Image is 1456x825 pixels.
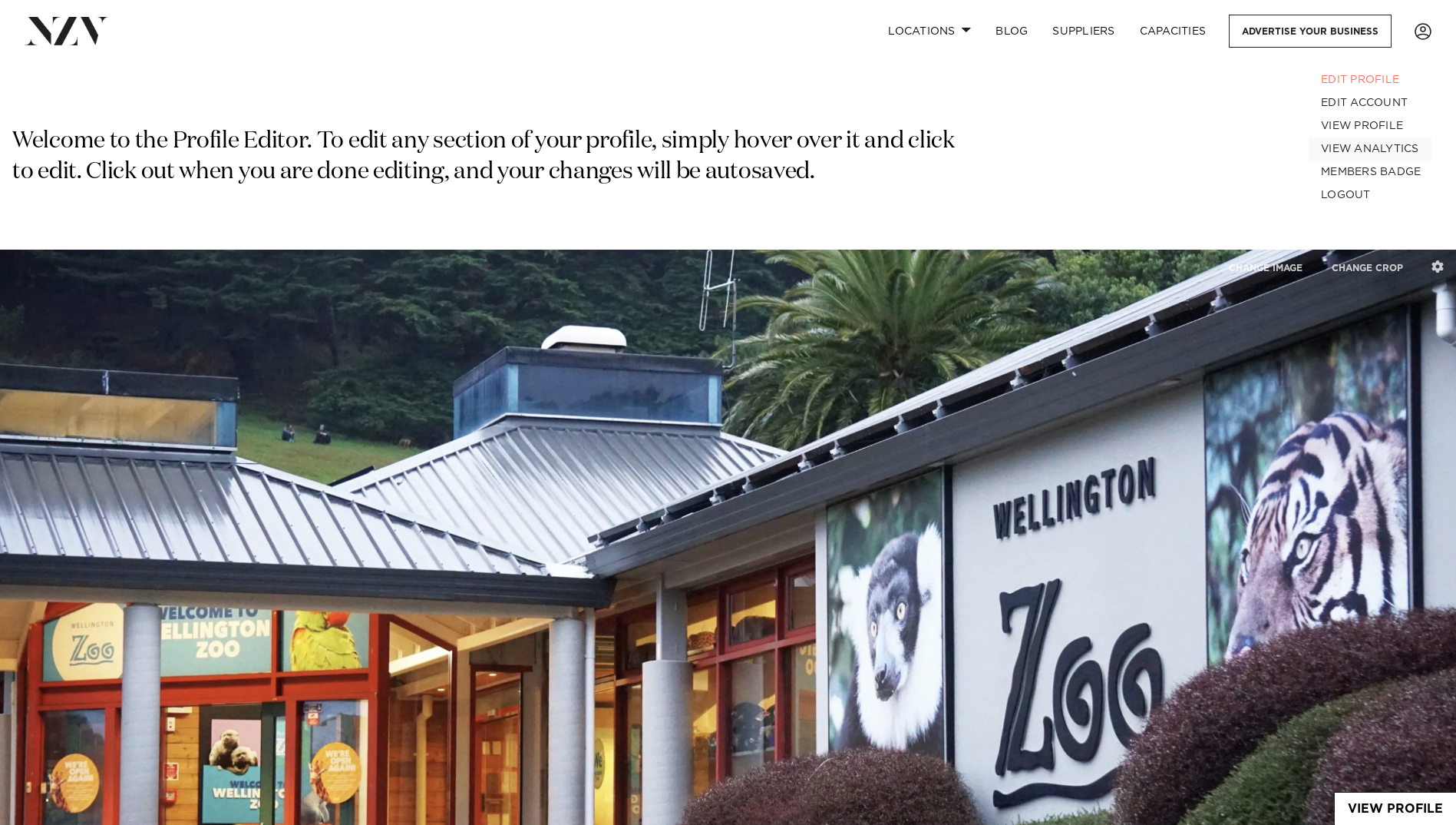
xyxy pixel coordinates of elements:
[1319,251,1416,284] button: CHANGE CROP
[1309,137,1431,161] a: VIEW ANALYTICS
[1309,161,1431,184] a: MEMBERS BADGE
[1216,251,1316,284] button: CHANGE IMAGE
[1309,184,1431,207] a: LOGOUT
[1040,15,1127,48] a: SUPPLIERS
[12,127,961,188] p: Welcome to the Profile Editor. To edit any section of your profile, simply hover over it and clic...
[1229,15,1392,48] a: Advertise your business
[1127,15,1219,48] a: Capacities
[25,17,108,45] img: nzv-logo.png
[1309,91,1431,114] a: EDIT ACCOUNT
[876,15,983,48] a: Locations
[1335,793,1456,825] a: View Profile
[1309,68,1431,91] a: EDIT PROFILE
[1309,114,1431,137] a: VIEW PROFILE
[983,15,1040,48] a: BLOG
